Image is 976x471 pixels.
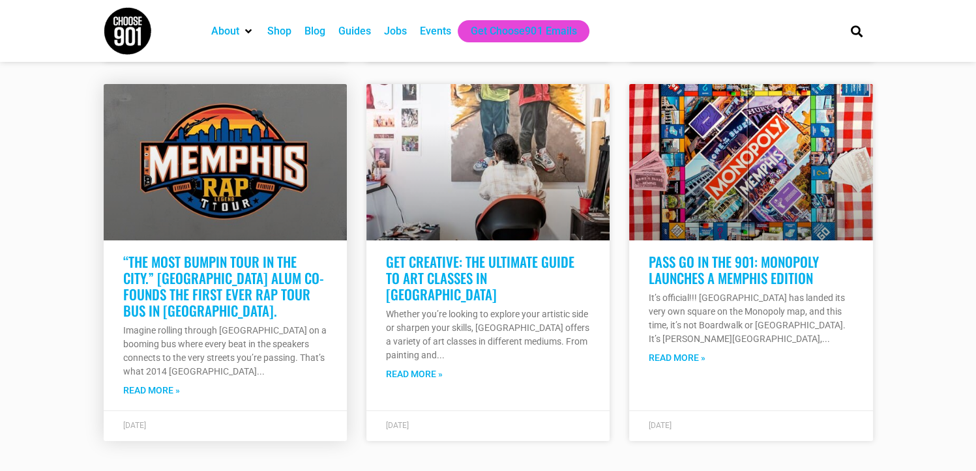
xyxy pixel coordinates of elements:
a: Shop [267,23,291,39]
p: Whether you’re looking to explore your artistic side or sharpen your skills, [GEOGRAPHIC_DATA] of... [386,307,590,362]
span: [DATE] [386,421,409,430]
a: Get Creative: The Ultimate Guide to Art Classes in [GEOGRAPHIC_DATA] [386,251,574,304]
a: Read more about Get Creative: The Ultimate Guide to Art Classes in Memphis [386,367,443,381]
p: It’s official!!! [GEOGRAPHIC_DATA] has landed its very own square on the Monopoly map, and this t... [649,291,853,346]
a: Get Choose901 Emails [471,23,576,39]
a: Guides [338,23,371,39]
a: Events [420,23,451,39]
a: An artist sits in a chair painting a large portrait of two young musicians playing brass instrume... [366,84,610,240]
p: Imagine rolling through [GEOGRAPHIC_DATA] on a booming bus where every beat in the speakers conne... [123,324,327,378]
a: “The most bumpin tour in the city.” [GEOGRAPHIC_DATA] alum co-founds the first ever rap tour bus ... [123,251,324,321]
a: Read more about “The most bumpin tour in the city.” Soulsville Charter School alum co-founds the ... [123,384,180,397]
a: About [211,23,239,39]
a: Pass Go in the 901: Monopoly Launches a Memphis Edition [649,251,819,288]
span: [DATE] [649,421,672,430]
a: Blog [304,23,325,39]
div: Search [846,20,867,42]
div: About [205,20,261,42]
a: Read more about Pass Go in the 901: Monopoly Launches a Memphis Edition [649,351,705,365]
span: [DATE] [123,421,146,430]
a: Jobs [384,23,407,39]
nav: Main nav [205,20,828,42]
